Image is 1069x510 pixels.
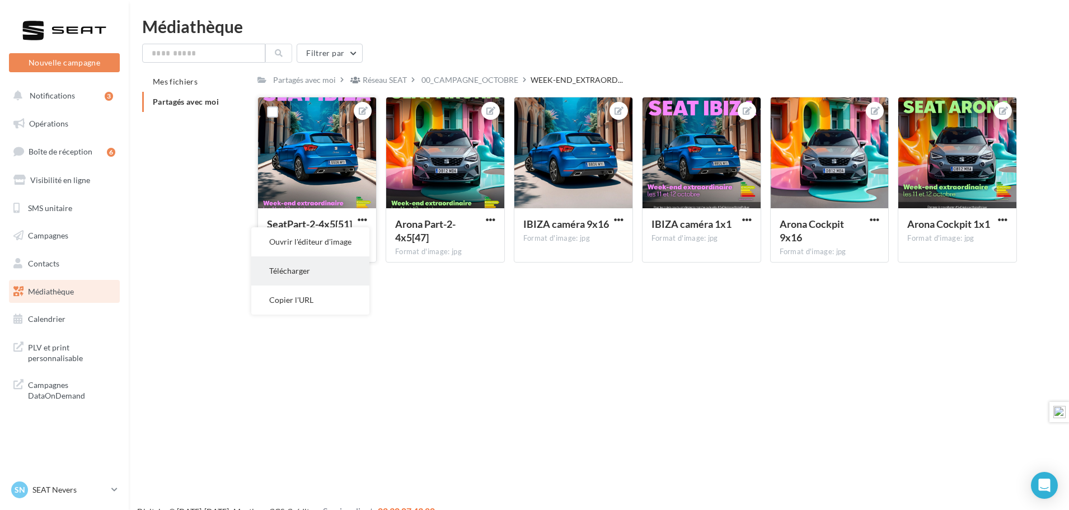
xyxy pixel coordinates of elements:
[651,233,752,244] div: Format d'image: jpg
[251,286,369,315] button: Copier l'URL
[7,307,122,331] a: Calendrier
[28,203,72,212] span: SMS unitaire
[523,218,609,230] span: IBIZA caméra 9x16
[153,77,198,86] span: Mes fichiers
[7,280,122,303] a: Médiathèque
[28,259,59,268] span: Contacts
[28,287,74,296] span: Médiathèque
[30,175,90,185] span: Visibilité en ligne
[7,224,122,247] a: Campagnes
[7,84,118,107] button: Notifications 3
[28,231,68,240] span: Campagnes
[15,484,25,495] span: SN
[273,74,336,86] div: Partagés avec moi
[251,227,369,256] button: Ouvrir l'éditeur d'image
[9,479,120,500] a: SN SEAT Nevers
[7,196,122,220] a: SMS unitaire
[28,377,115,401] span: Campagnes DataOnDemand
[105,92,113,101] div: 3
[28,340,115,364] span: PLV et print personnalisable
[531,74,623,86] span: WEEK-END_EXTRAORD...
[907,233,1007,244] div: Format d'image: jpg
[7,139,122,163] a: Boîte de réception6
[421,74,518,86] div: 00_CAMPAGNE_OCTOBRE
[153,97,219,106] span: Partagés avec moi
[363,74,407,86] div: Réseau SEAT
[28,314,65,324] span: Calendrier
[297,44,363,63] button: Filtrer par
[395,247,495,257] div: Format d'image: jpg
[395,218,456,244] span: Arona Part-2-4x5[47]
[142,18,1056,35] div: Médiathèque
[251,256,369,286] button: Télécharger
[1031,472,1058,499] div: Open Intercom Messenger
[267,218,352,230] span: SeatPart-2-4x5[51]
[7,335,122,368] a: PLV et print personnalisable
[651,218,732,230] span: IBIZA caméra 1x1
[7,169,122,192] a: Visibilité en ligne
[32,484,107,495] p: SEAT Nevers
[7,112,122,135] a: Opérations
[107,148,115,157] div: 6
[523,233,623,244] div: Format d'image: jpg
[907,218,990,230] span: Arona Cockpit 1x1
[29,119,68,128] span: Opérations
[780,247,880,257] div: Format d'image: jpg
[7,252,122,275] a: Contacts
[780,218,844,244] span: Arona Cockpit 9x16
[30,91,75,100] span: Notifications
[9,53,120,72] button: Nouvelle campagne
[7,373,122,406] a: Campagnes DataOnDemand
[29,147,92,156] span: Boîte de réception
